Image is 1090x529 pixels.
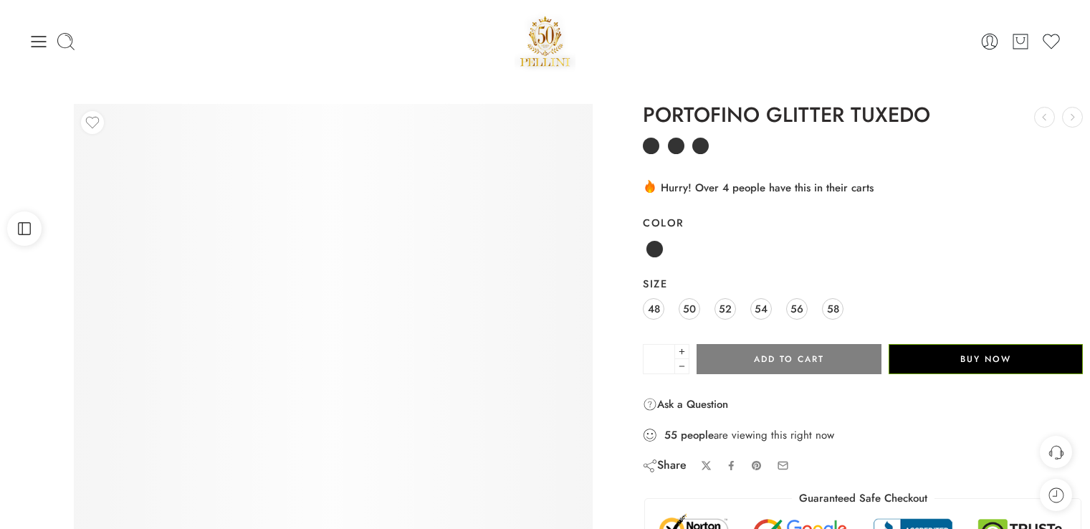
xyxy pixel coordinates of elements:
span: 58 [827,299,839,318]
a: Login / Register [980,32,1000,52]
a: 58 [822,298,843,320]
a: Email to your friends [777,459,789,472]
a: 54 [750,298,772,320]
a: 52 [714,298,736,320]
a: Pellini - [515,11,576,72]
button: Buy Now [889,344,1083,374]
div: are viewing this right now [643,427,1083,443]
label: Size [643,277,1083,291]
div: Hurry! Over 4 people have this in their carts [643,178,1083,196]
img: Pellini [515,11,576,72]
button: Add to cart [697,344,881,374]
span: 54 [755,299,768,318]
a: Ask a Question [643,396,728,413]
span: 52 [719,299,732,318]
span: 50 [683,299,696,318]
a: Wishlist [1041,32,1061,52]
a: Pin on Pinterest [751,460,762,472]
span: 56 [790,299,803,318]
a: 48 [643,298,664,320]
span: 48 [648,299,660,318]
div: Share [643,457,687,473]
a: Share on X [701,460,712,471]
strong: 55 [664,428,677,442]
a: 56 [786,298,808,320]
label: Color [643,216,1083,230]
a: 50 [679,298,700,320]
input: Product quantity [643,344,675,374]
a: Cart [1010,32,1031,52]
h1: PORTOFINO GLITTER TUXEDO [643,104,1083,127]
strong: people [681,428,714,442]
a: Share on Facebook [726,460,737,471]
legend: Guaranteed Safe Checkout [792,491,934,506]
